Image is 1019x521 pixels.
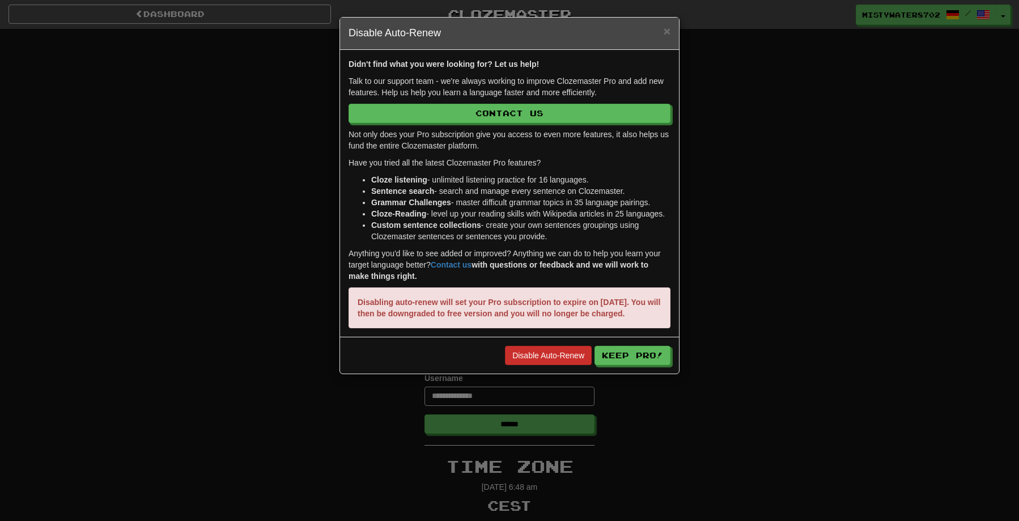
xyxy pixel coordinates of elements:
[595,346,670,365] button: Keep Pro!
[349,248,670,282] p: Anything you'd like to see added or improved? Anything we can do to help you learn your target la...
[371,209,426,218] strong: Cloze-Reading
[371,197,670,208] li: - master difficult grammar topics in 35 language pairings.
[371,208,670,219] li: - level up your reading skills with Wikipedia articles in 25 languages.
[371,185,670,197] li: - search and manage every sentence on Clozemaster.
[349,26,670,41] h4: Disable Auto-Renew
[349,260,648,281] strong: with questions or feedback and we will work to make things right.
[349,60,539,69] strong: Didn't find what you were looking for? Let us help!
[349,104,670,123] a: Contact Us
[349,75,670,98] p: Talk to our support team - we're always working to improve Clozemaster Pro and add new features. ...
[664,25,670,37] button: Close
[371,198,451,207] strong: Grammar Challenges
[371,175,427,184] strong: Cloze listening
[371,221,481,230] strong: Custom sentence collections
[431,260,472,269] a: Contact us
[349,157,670,168] p: Have you tried all the latest Clozemaster Pro features?
[358,298,660,318] strong: Disabling auto-renew will set your Pro subscription to expire on [DATE]. You will then be downgra...
[664,24,670,37] span: ×
[349,129,670,151] p: Not only does your Pro subscription give you access to even more features, it also helps us fund ...
[371,187,434,196] strong: Sentence search
[371,219,670,242] li: - create your own sentences groupings using Clozemaster sentences or sentences you provide.
[505,346,592,365] a: Disable Auto-Renew
[371,174,670,185] li: - unlimited listening practice for 16 languages.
